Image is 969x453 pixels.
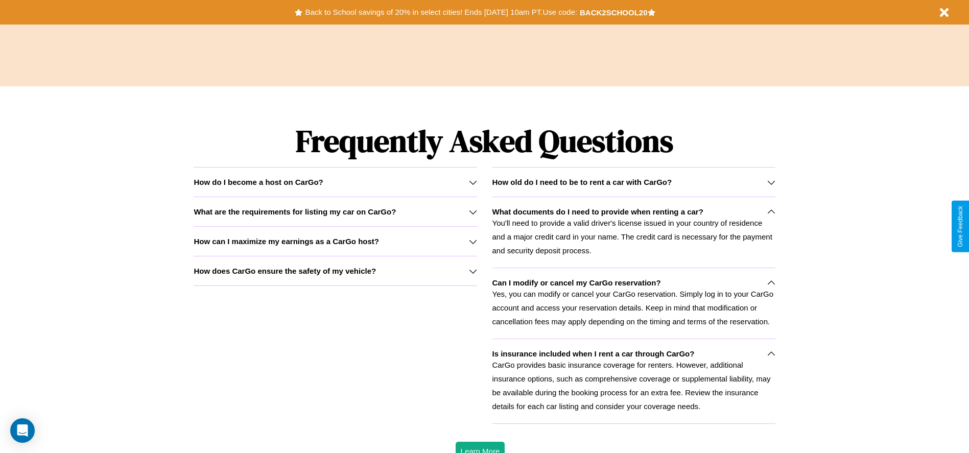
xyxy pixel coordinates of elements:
[194,237,379,246] h3: How can I maximize my earnings as a CarGo host?
[492,216,775,257] p: You'll need to provide a valid driver's license issued in your country of residence and a major c...
[10,418,35,443] div: Open Intercom Messenger
[492,349,695,358] h3: Is insurance included when I rent a car through CarGo?
[194,115,775,167] h1: Frequently Asked Questions
[580,8,648,17] b: BACK2SCHOOL20
[194,178,323,186] h3: How do I become a host on CarGo?
[492,287,775,328] p: Yes, you can modify or cancel your CarGo reservation. Simply log in to your CarGo account and acc...
[492,278,661,287] h3: Can I modify or cancel my CarGo reservation?
[492,358,775,413] p: CarGo provides basic insurance coverage for renters. However, additional insurance options, such ...
[302,5,579,19] button: Back to School savings of 20% in select cities! Ends [DATE] 10am PT.Use code:
[194,267,376,275] h3: How does CarGo ensure the safety of my vehicle?
[957,206,964,247] div: Give Feedback
[194,207,396,216] h3: What are the requirements for listing my car on CarGo?
[492,178,672,186] h3: How old do I need to be to rent a car with CarGo?
[492,207,703,216] h3: What documents do I need to provide when renting a car?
